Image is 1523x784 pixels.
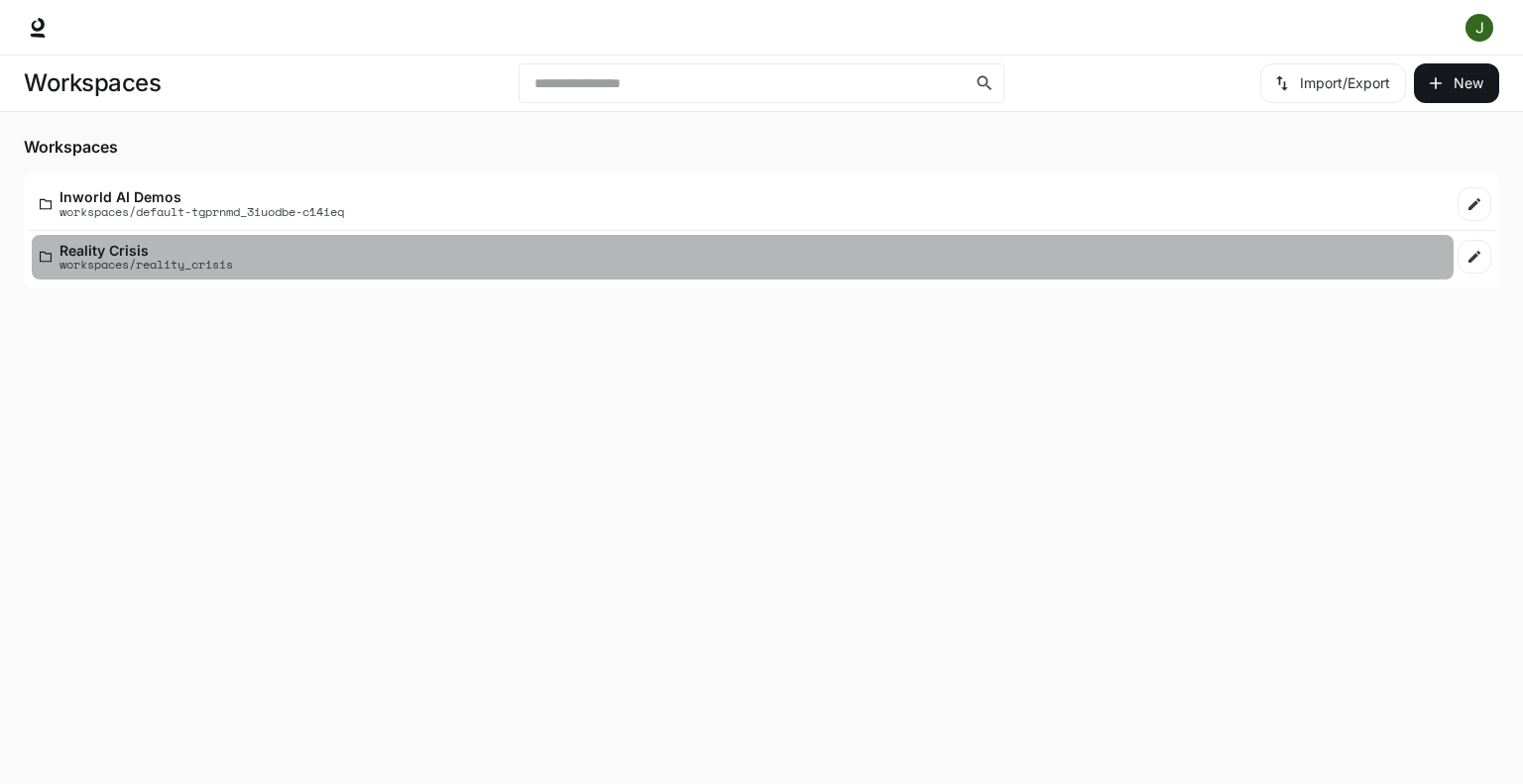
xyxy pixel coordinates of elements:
[32,235,1454,280] a: Reality Crisisworkspaces/reality_crisis
[59,258,233,271] p: workspaces/reality_crisis
[1465,14,1493,42] img: User avatar
[24,63,161,103] h1: Workspaces
[1260,63,1406,103] button: Import/Export
[1460,8,1499,48] button: User avatar
[59,189,344,204] p: Inworld AI Demos
[59,243,233,258] p: Reality Crisis
[24,136,1499,158] h5: Workspaces
[32,181,1454,226] a: Inworld AI Demosworkspaces/default-tgprnmd_3iuodbe-c14ieq
[1458,187,1491,221] a: Edit workspace
[1414,63,1499,103] button: Create workspace
[59,205,344,218] p: workspaces/default-tgprnmd_3iuodbe-c14ieq
[1458,240,1491,274] a: Edit workspace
